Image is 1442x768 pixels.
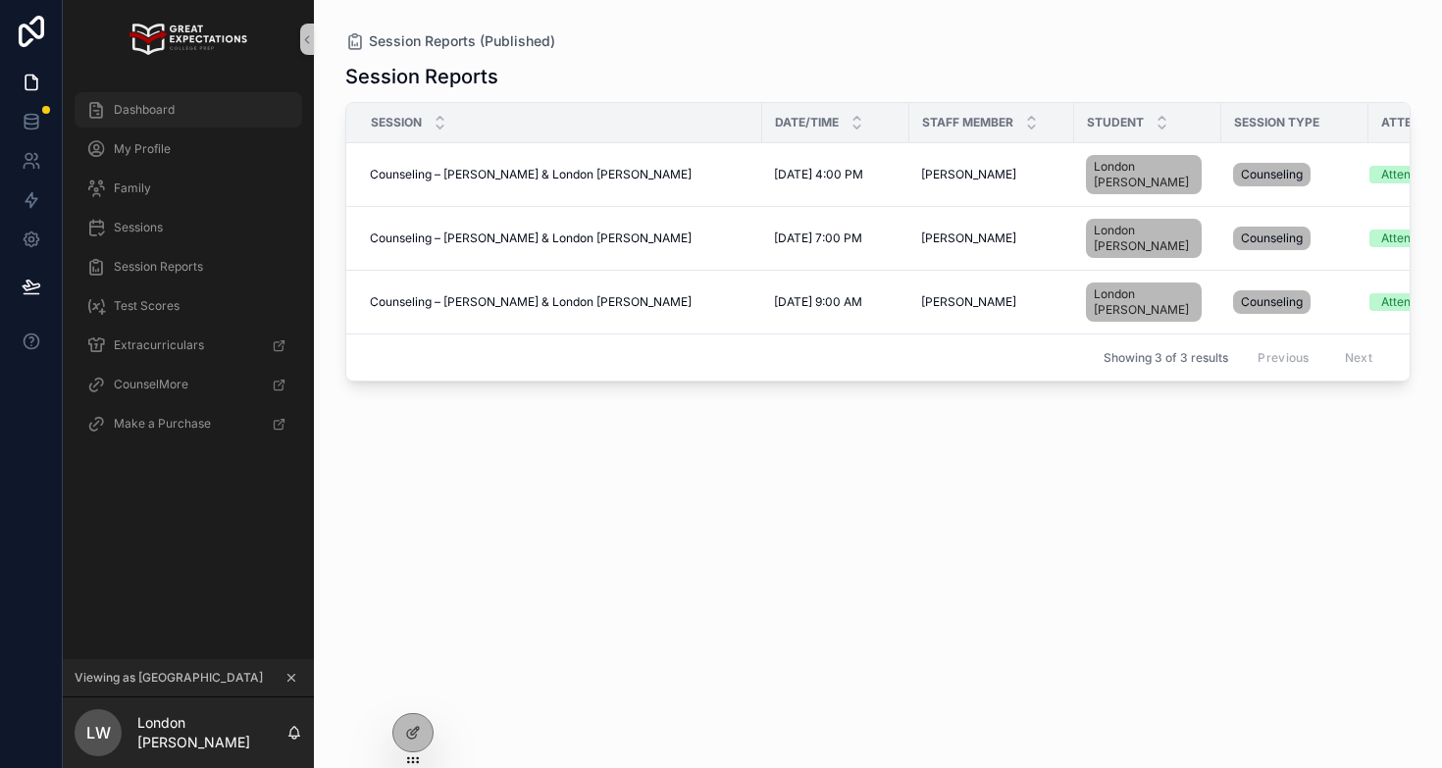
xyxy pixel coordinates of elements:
[370,294,692,310] span: Counseling – [PERSON_NAME] & London [PERSON_NAME]
[1241,230,1303,246] span: Counseling
[1381,293,1431,311] div: Attended
[370,167,692,182] span: Counseling – [PERSON_NAME] & London [PERSON_NAME]
[370,230,692,246] span: Counseling – [PERSON_NAME] & London [PERSON_NAME]
[129,24,246,55] img: App logo
[1241,167,1303,182] span: Counseling
[1381,166,1431,183] div: Attended
[75,367,302,402] a: CounselMore
[369,31,555,51] span: Session Reports (Published)
[1086,219,1202,258] a: London [PERSON_NAME]
[75,328,302,363] a: Extracurriculars
[75,92,302,128] a: Dashboard
[114,298,180,314] span: Test Scores
[114,102,175,118] span: Dashboard
[774,167,863,182] span: [DATE] 4:00 PM
[114,220,163,235] span: Sessions
[114,180,151,196] span: Family
[1086,155,1202,194] a: London [PERSON_NAME]
[75,288,302,324] a: Test Scores
[75,171,302,206] a: Family
[75,210,302,245] a: Sessions
[63,78,314,467] div: scrollable content
[370,294,750,310] a: Counseling – [PERSON_NAME] & London [PERSON_NAME]
[774,294,862,310] span: [DATE] 9:00 AM
[1086,279,1210,326] a: London [PERSON_NAME]
[922,115,1013,130] span: Staff Member
[114,259,203,275] span: Session Reports
[921,167,1062,182] a: [PERSON_NAME]
[114,141,171,157] span: My Profile
[114,337,204,353] span: Extracurriculars
[774,230,862,246] span: [DATE] 7:00 PM
[114,416,211,432] span: Make a Purchase
[114,377,188,392] span: CounselMore
[1086,215,1210,262] a: London [PERSON_NAME]
[75,670,263,686] span: Viewing as [GEOGRAPHIC_DATA]
[1233,159,1357,190] a: Counseling
[86,721,111,744] span: LW
[1234,115,1319,130] span: Session Type
[921,230,1062,246] a: [PERSON_NAME]
[1094,159,1194,190] span: London [PERSON_NAME]
[1094,223,1194,254] span: London [PERSON_NAME]
[1381,230,1431,247] div: Attended
[75,249,302,284] a: Session Reports
[921,294,1016,310] span: [PERSON_NAME]
[370,230,750,246] a: Counseling – [PERSON_NAME] & London [PERSON_NAME]
[371,115,422,130] span: Session
[1104,350,1228,366] span: Showing 3 of 3 results
[1233,286,1357,318] a: Counseling
[137,713,286,752] p: London [PERSON_NAME]
[1094,286,1194,318] span: London [PERSON_NAME]
[345,63,498,90] h1: Session Reports
[1087,115,1144,130] span: Student
[1241,294,1303,310] span: Counseling
[1233,223,1357,254] a: Counseling
[75,131,302,167] a: My Profile
[774,230,898,246] a: [DATE] 7:00 PM
[75,406,302,441] a: Make a Purchase
[1086,282,1202,322] a: London [PERSON_NAME]
[370,167,750,182] a: Counseling – [PERSON_NAME] & London [PERSON_NAME]
[345,31,555,51] a: Session Reports (Published)
[1086,151,1210,198] a: London [PERSON_NAME]
[775,115,839,130] span: Date/Time
[774,167,898,182] a: [DATE] 4:00 PM
[921,167,1016,182] span: [PERSON_NAME]
[774,294,898,310] a: [DATE] 9:00 AM
[921,294,1062,310] a: [PERSON_NAME]
[921,230,1016,246] span: [PERSON_NAME]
